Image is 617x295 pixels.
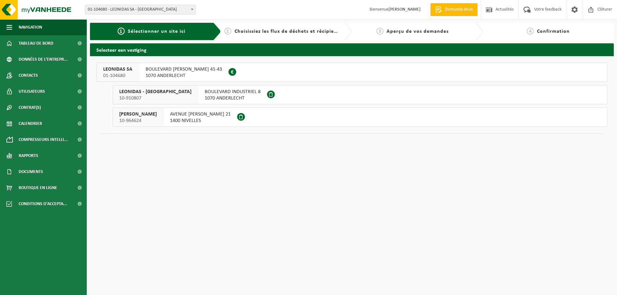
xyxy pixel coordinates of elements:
span: LEONIDAS - [GEOGRAPHIC_DATA] [119,89,192,95]
span: Choisissiez les flux de déchets et récipients [235,29,342,34]
span: LEONIDAS SA [103,66,132,73]
span: 1070 ANDERLECHT [205,95,261,101]
span: Sélectionner un site ici [128,29,185,34]
span: Contrat(s) [19,100,41,116]
span: 01-104680 - LEONIDAS SA - ANDERLECHT [85,5,195,14]
span: 1070 ANDERLECHT [146,73,222,79]
button: [PERSON_NAME] 10-964624 AVENUE [PERSON_NAME] 211400 NIVELLES [112,108,607,127]
span: 4 [527,28,534,35]
span: 2 [224,28,231,35]
span: Compresseurs intelli... [19,132,68,148]
span: 01-104680 [103,73,132,79]
span: BOULEVARD INDUSTRIEL 8 [205,89,261,95]
span: Rapports [19,148,38,164]
span: Confirmation [537,29,570,34]
a: Demande devis [430,3,478,16]
span: Aperçu de vos demandes [387,29,449,34]
span: 01-104680 - LEONIDAS SA - ANDERLECHT [85,5,196,14]
span: Tableau de bord [19,35,53,51]
span: 10-910807 [119,95,192,101]
span: Calendrier [19,116,42,132]
span: 1400 NIVELLES [170,117,231,124]
span: Boutique en ligne [19,180,57,196]
span: BOULEVARD [PERSON_NAME] 41-43 [146,66,222,73]
button: LEONIDAS - [GEOGRAPHIC_DATA] 10-910807 BOULEVARD INDUSTRIEL 81070 ANDERLECHT [112,85,607,104]
span: Contacts [19,67,38,83]
span: Conditions d'accepta... [19,196,67,212]
span: Demande devis [443,6,474,13]
span: Utilisateurs [19,83,45,100]
button: LEONIDAS SA 01-104680 BOULEVARD [PERSON_NAME] 41-431070 ANDERLECHT [96,63,607,82]
strong: [PERSON_NAME] [389,7,421,12]
span: Navigation [19,19,42,35]
span: [PERSON_NAME] [119,111,157,117]
span: 10-964624 [119,117,157,124]
span: Données de l'entrepr... [19,51,68,67]
span: 3 [376,28,383,35]
span: Documents [19,164,43,180]
h2: Selecteer een vestiging [90,43,614,56]
span: AVENUE [PERSON_NAME] 21 [170,111,231,117]
span: 1 [118,28,125,35]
